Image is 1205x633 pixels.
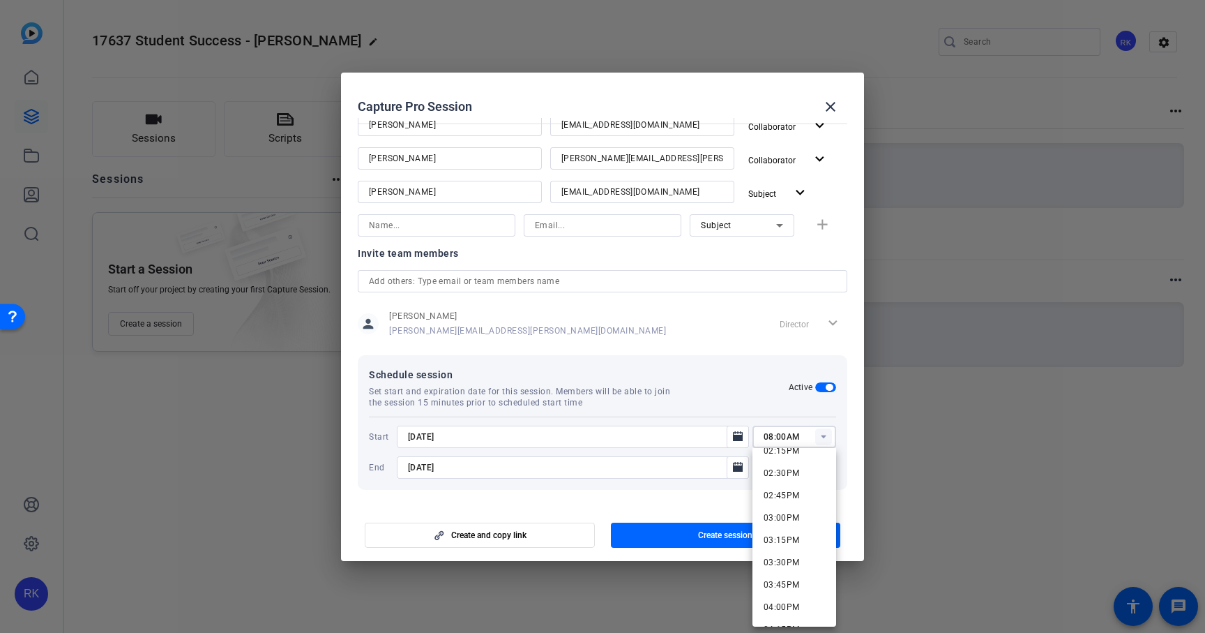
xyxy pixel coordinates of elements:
[764,429,836,445] input: Time
[748,122,796,132] span: Collaborator
[369,386,683,408] span: Set start and expiration date for this session. Members will be able to join the session 15 minut...
[791,184,809,202] mat-icon: expand_more
[369,366,789,383] span: Schedule session
[764,513,800,523] span: 03:00PM
[822,98,839,115] mat-icon: close
[561,117,723,133] input: Email...
[748,189,776,199] span: Subject
[561,184,723,200] input: Email...
[701,221,732,230] span: Subject
[789,382,813,393] h2: Active
[727,456,749,479] button: Open calendar
[743,181,814,206] button: Subject
[743,147,834,172] button: Collaborator
[611,523,841,548] button: Create session
[743,114,834,139] button: Collaborator
[748,156,796,165] span: Collaborator
[451,530,526,541] span: Create and copy link
[358,313,379,334] mat-icon: person
[369,217,504,234] input: Name...
[727,426,749,448] button: Open calendar
[561,150,723,167] input: Email...
[764,491,800,500] span: 02:45PM
[369,117,531,133] input: Name...
[764,558,800,567] span: 03:30PM
[764,535,800,545] span: 03:15PM
[389,311,666,322] span: [PERSON_NAME]
[764,602,800,612] span: 04:00PM
[365,523,595,548] button: Create and copy link
[369,184,531,200] input: Name...
[369,431,393,442] span: Start
[369,273,836,290] input: Add others: Type email or team members name
[408,429,724,445] input: Choose start date
[535,217,670,234] input: Email...
[408,459,724,476] input: Choose expiration date
[358,245,847,262] div: Invite team members
[811,151,828,168] mat-icon: expand_more
[389,325,666,336] span: [PERSON_NAME][EMAIL_ADDRESS][PERSON_NAME][DOMAIN_NAME]
[698,530,752,541] span: Create session
[764,580,800,590] span: 03:45PM
[369,150,531,167] input: Name...
[764,446,800,456] span: 02:15PM
[358,90,847,124] div: Capture Pro Session
[369,462,393,473] span: End
[764,468,800,478] span: 02:30PM
[811,117,828,135] mat-icon: expand_more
